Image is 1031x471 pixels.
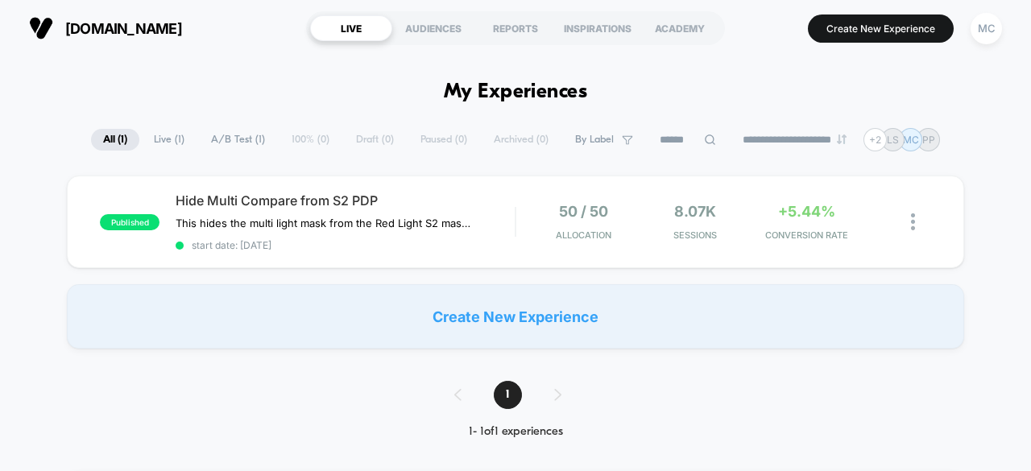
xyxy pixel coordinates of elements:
[310,15,392,41] div: LIVE
[863,128,887,151] div: + 2
[903,134,919,146] p: MC
[444,81,588,104] h1: My Experiences
[142,129,197,151] span: Live ( 1 )
[887,134,899,146] p: LS
[438,425,594,439] div: 1 - 1 of 1 experiences
[559,203,608,220] span: 50 / 50
[971,13,1002,44] div: MC
[778,203,835,220] span: +5.44%
[199,129,277,151] span: A/B Test ( 1 )
[91,129,139,151] span: All ( 1 )
[808,14,954,43] button: Create New Experience
[24,15,187,41] button: [DOMAIN_NAME]
[29,16,53,40] img: Visually logo
[674,203,716,220] span: 8.07k
[176,192,515,209] span: Hide Multi Compare from S2 PDP
[639,15,721,41] div: ACADEMY
[100,214,159,230] span: published
[67,284,964,349] div: Create New Experience
[474,15,557,41] div: REPORTS
[575,134,614,146] span: By Label
[922,134,935,146] p: PP
[556,229,611,241] span: Allocation
[837,134,847,144] img: end
[755,229,858,241] span: CONVERSION RATE
[557,15,639,41] div: INSPIRATIONS
[65,20,182,37] span: [DOMAIN_NAME]
[392,15,474,41] div: AUDIENCES
[966,12,1007,45] button: MC
[911,213,915,230] img: close
[176,239,515,251] span: start date: [DATE]
[644,229,747,241] span: Sessions
[176,217,474,229] span: This hides the multi light mask from the Red Light S2 mask. It matches by page URL, which can inc...
[494,381,522,409] span: 1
